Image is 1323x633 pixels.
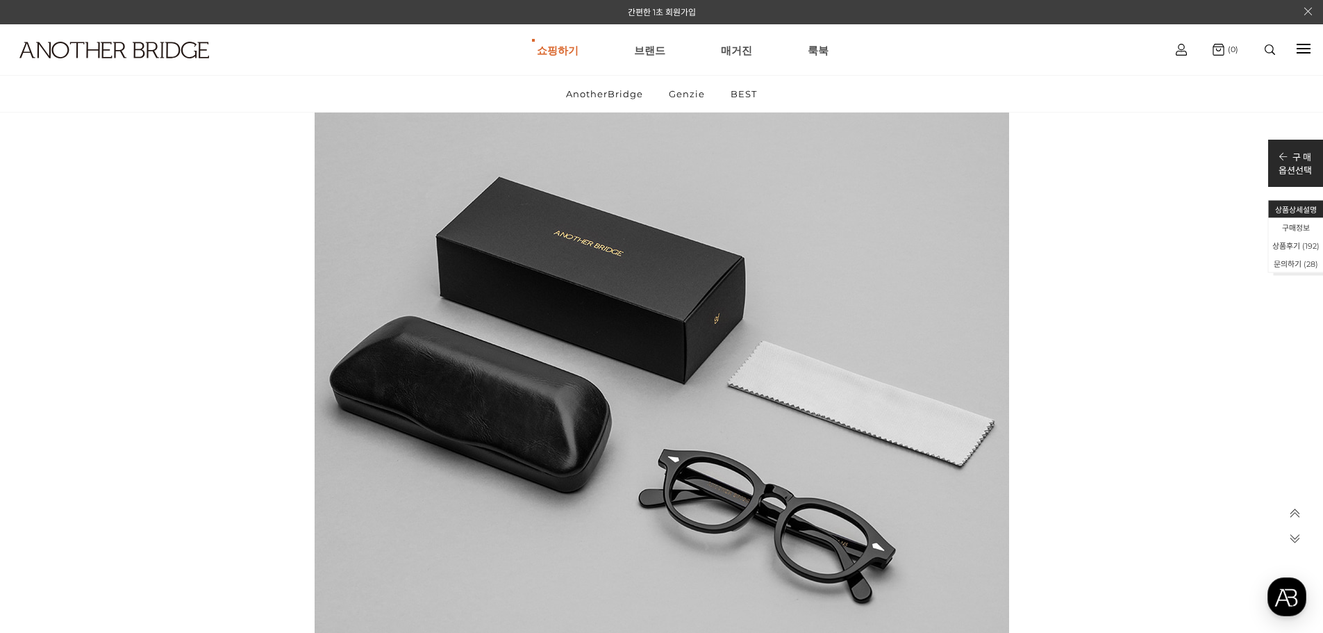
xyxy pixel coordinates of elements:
a: 브랜드 [634,25,665,75]
a: 대화 [92,441,179,475]
a: 홈 [4,441,92,475]
a: (0) [1213,44,1238,56]
img: search [1265,44,1275,55]
p: 옵션선택 [1279,163,1312,176]
img: cart [1213,44,1224,56]
img: logo [19,42,209,58]
p: 구 매 [1279,150,1312,163]
a: 매거진 [721,25,752,75]
span: 대화 [127,462,144,473]
span: 설정 [215,461,231,472]
span: 홈 [44,461,52,472]
span: 192 [1305,241,1317,251]
a: 룩북 [808,25,829,75]
a: 설정 [179,441,267,475]
a: AnotherBridge [554,76,655,112]
span: (0) [1224,44,1238,54]
img: cart [1176,44,1187,56]
a: 간편한 1초 회원가입 [628,7,696,17]
a: Genzie [657,76,717,112]
a: BEST [719,76,769,112]
a: logo [7,42,206,92]
a: 쇼핑하기 [537,25,579,75]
